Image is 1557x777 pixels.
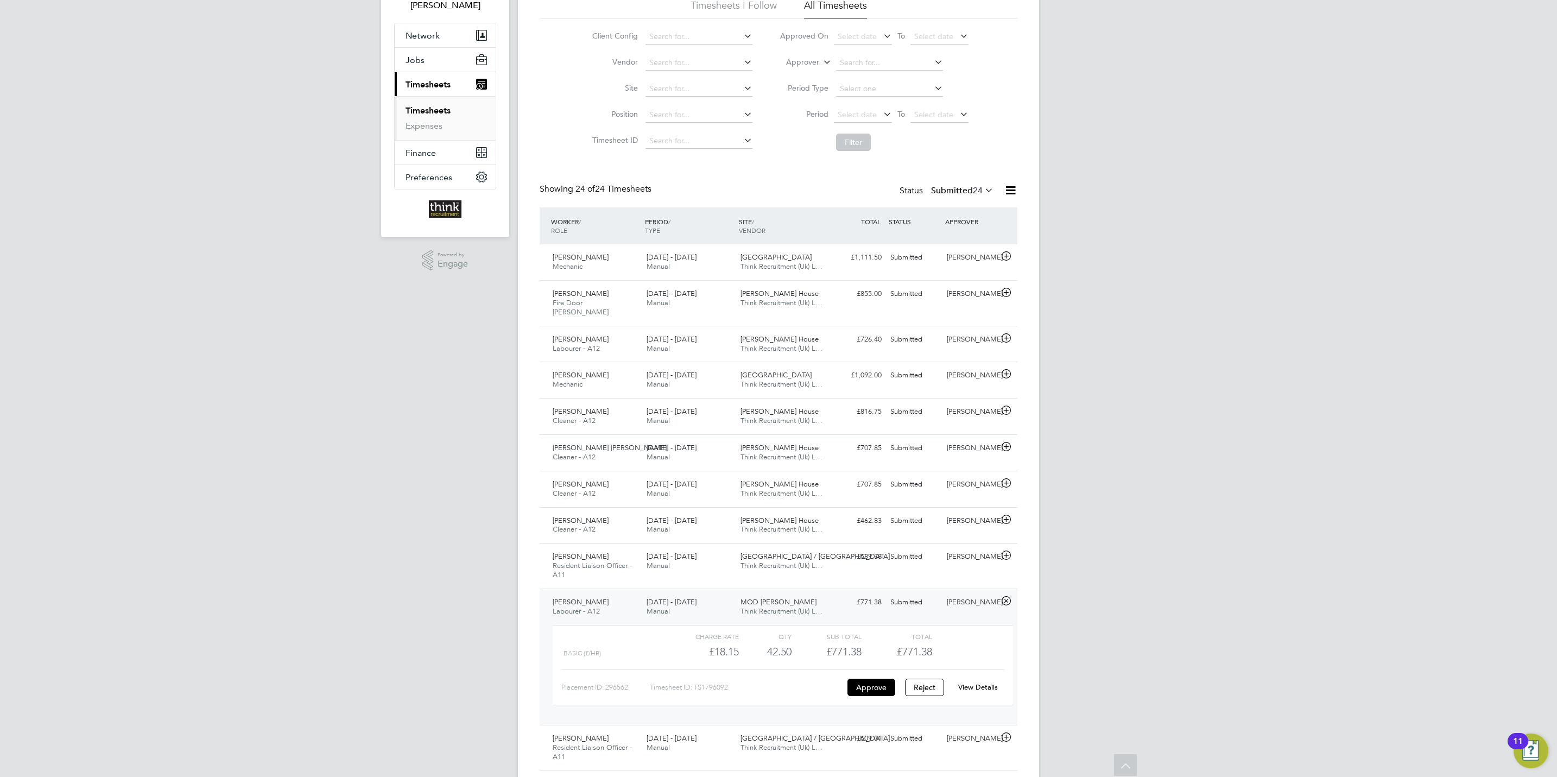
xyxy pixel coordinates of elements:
[553,380,583,389] span: Mechanic
[792,630,862,643] div: Sub Total
[647,516,697,525] span: [DATE] - [DATE]
[886,593,942,611] div: Submitted
[429,200,461,218] img: thinkrecruitment-logo-retina.png
[740,380,822,389] span: Think Recruitment (Uk) L…
[645,29,752,45] input: Search for...
[894,29,908,43] span: To
[647,552,697,561] span: [DATE] - [DATE]
[830,285,886,303] div: £855.00
[780,109,828,119] label: Period
[942,403,999,421] div: [PERSON_NAME]
[647,607,670,616] span: Manual
[830,403,886,421] div: £816.75
[650,679,845,696] div: Timesheet ID: TS1796092
[886,548,942,566] div: Submitted
[395,48,496,72] button: Jobs
[931,185,993,196] label: Submitted
[406,55,425,65] span: Jobs
[553,561,632,579] span: Resident Liaison Officer - A11
[553,489,596,498] span: Cleaner - A12
[647,452,670,462] span: Manual
[942,730,999,748] div: [PERSON_NAME]
[645,55,752,71] input: Search for...
[395,96,496,140] div: Timesheets
[553,607,600,616] span: Labourer - A12
[647,743,670,752] span: Manual
[406,105,451,116] a: Timesheets
[740,334,819,344] span: [PERSON_NAME] House
[647,344,670,353] span: Manual
[669,630,739,643] div: Charge rate
[830,476,886,494] div: £707.85
[740,370,812,380] span: [GEOGRAPHIC_DATA]
[886,249,942,267] div: Submitted
[647,489,670,498] span: Manual
[780,83,828,93] label: Period Type
[553,416,596,425] span: Cleaner - A12
[553,289,609,298] span: [PERSON_NAME]
[830,512,886,530] div: £462.83
[886,476,942,494] div: Submitted
[740,516,819,525] span: [PERSON_NAME] House
[830,367,886,384] div: £1,092.00
[830,439,886,457] div: £707.85
[740,344,822,353] span: Think Recruitment (Uk) L…
[553,298,609,317] span: Fire Door [PERSON_NAME]
[1514,734,1548,768] button: Open Resource Center, 11 new notifications
[942,476,999,494] div: [PERSON_NAME]
[740,734,890,743] span: [GEOGRAPHIC_DATA] / [GEOGRAPHIC_DATA]
[647,407,697,416] span: [DATE] - [DATE]
[830,548,886,566] div: £589.38
[553,344,600,353] span: Labourer - A12
[553,252,609,262] span: [PERSON_NAME]
[886,212,942,231] div: STATUS
[836,134,871,151] button: Filter
[645,108,752,123] input: Search for...
[438,260,468,269] span: Engage
[740,489,822,498] span: Think Recruitment (Uk) L…
[886,331,942,349] div: Submitted
[553,479,609,489] span: [PERSON_NAME]
[780,31,828,41] label: Approved On
[942,367,999,384] div: [PERSON_NAME]
[406,30,440,41] span: Network
[642,212,736,240] div: PERIOD
[668,217,670,226] span: /
[1513,741,1523,755] div: 11
[647,561,670,570] span: Manual
[589,57,638,67] label: Vendor
[645,81,752,97] input: Search for...
[830,593,886,611] div: £771.38
[589,31,638,41] label: Client Config
[647,380,670,389] span: Manual
[886,367,942,384] div: Submitted
[395,141,496,165] button: Finance
[647,289,697,298] span: [DATE] - [DATE]
[973,185,983,196] span: 24
[739,226,765,235] span: VENDOR
[942,212,999,231] div: APPROVER
[575,184,651,194] span: 24 Timesheets
[395,72,496,96] button: Timesheets
[589,109,638,119] label: Position
[942,439,999,457] div: [PERSON_NAME]
[894,107,908,121] span: To
[669,643,739,661] div: £18.15
[740,525,822,534] span: Think Recruitment (Uk) L…
[422,250,469,271] a: Powered byEngage
[395,23,496,47] button: Network
[406,121,442,131] a: Expenses
[886,285,942,303] div: Submitted
[740,407,819,416] span: [PERSON_NAME] House
[647,597,697,607] span: [DATE] - [DATE]
[942,512,999,530] div: [PERSON_NAME]
[958,683,998,692] a: View Details
[553,743,632,761] span: Resident Liaison Officer - A11
[739,643,792,661] div: 42.50
[836,81,943,97] input: Select one
[553,334,609,344] span: [PERSON_NAME]
[647,334,697,344] span: [DATE] - [DATE]
[395,165,496,189] button: Preferences
[886,512,942,530] div: Submitted
[548,212,642,240] div: WORKER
